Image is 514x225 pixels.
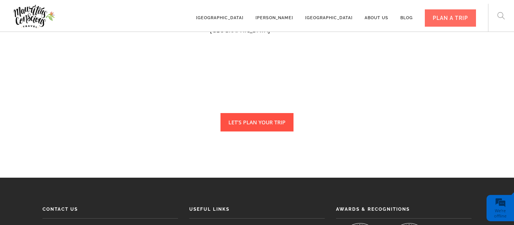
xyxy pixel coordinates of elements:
div: Navigation go back [8,39,20,50]
a: [GEOGRAPHIC_DATA] [305,4,353,25]
img: Mauritius Conscious Travel [12,2,56,30]
a: PLAN A TRIP [425,4,476,25]
div: PLAN A TRIP [425,9,476,27]
a: Blog [400,4,413,25]
div: We're offline [488,208,512,219]
a: LET’S PLAN YOUR TRIP [221,113,293,131]
input: Enter your email address [10,92,137,108]
a: About us [365,4,388,25]
h6: Useful Links [189,205,325,214]
h6: Awards & Recognitions [336,205,471,214]
div: Minimize live chat window [123,4,141,22]
a: [PERSON_NAME] [255,4,293,25]
a: [GEOGRAPHIC_DATA] [196,4,243,25]
em: Submit [110,174,137,184]
input: Enter your last name [10,69,137,86]
textarea: Type your message and click 'Submit' [10,114,137,167]
div: Leave a message [50,39,138,49]
h6: CONTACT US [43,205,178,214]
